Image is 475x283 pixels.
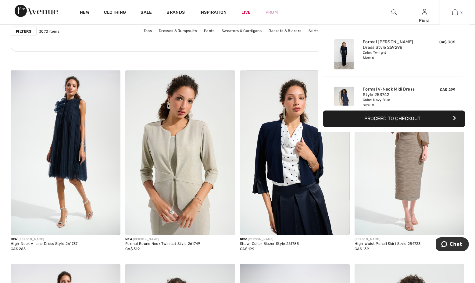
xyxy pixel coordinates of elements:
[219,27,265,35] a: Sweaters & Cardigans
[11,238,17,242] span: New
[104,10,126,16] a: Clothing
[334,39,354,70] img: Formal Maxi Sheath Dress Style 259298
[167,10,185,16] a: Brands
[240,242,299,246] div: Shawl Collar Blazer Style 261785
[156,27,200,35] a: Dresses & Jumpsuits
[11,242,78,246] div: High-Neck A-Line Dress Style 261737
[266,9,278,16] a: Prom
[125,242,200,246] div: Formal Round Neck Twin set Style 261749
[240,247,254,251] span: CA$ 199
[391,9,397,16] img: search the website
[363,39,423,50] a: Formal [PERSON_NAME] Dress Style 259298
[141,10,152,16] a: Sale
[355,242,421,246] div: High-Waist Pencil Skirt Style 254733
[440,9,470,16] a: 2
[305,27,322,35] a: Skirts
[125,238,132,242] span: New
[363,98,423,108] div: Color: Navy Blue Size: 8
[11,70,120,235] img: High-Neck A-Line Dress Style 261737. Midnight Blue
[11,238,78,242] div: [PERSON_NAME]
[125,238,200,242] div: [PERSON_NAME]
[452,9,458,16] img: My Bag
[363,50,423,60] div: Color: Twilight Size: 6
[355,70,464,235] img: High-Waist Pencil Skirt Style 254733. Midnight Blue
[16,29,31,34] strong: Filters
[11,247,26,251] span: CA$ 265
[323,111,465,127] button: Proceed to Checkout
[422,9,427,16] img: My Info
[355,247,369,251] span: CA$ 139
[39,29,59,34] span: 3070 items
[440,88,455,92] span: CA$ 299
[439,40,455,45] span: CA$ 305
[422,9,427,15] a: Sign In
[125,247,140,251] span: CA$ 319
[240,238,247,242] span: New
[461,9,463,15] span: 2
[201,27,218,35] a: Pants
[240,70,350,235] img: Shawl Collar Blazer Style 261785. Midnight Blue
[125,70,235,235] img: Formal Round Neck Twin set Style 261749. Champagne 171
[409,17,439,24] div: Piera
[436,237,469,253] iframe: Opens a widget where you can chat to one of our agents
[80,10,89,16] a: New
[199,10,227,16] span: Inspiration
[363,87,423,98] a: Formal V-Neck Midi Dress Style 253742
[241,9,251,16] a: Live
[266,27,304,35] a: Jackets & Blazers
[141,27,155,35] a: Tops
[15,5,58,17] img: 1ère Avenue
[240,238,299,242] div: [PERSON_NAME]
[334,87,354,117] img: Formal V-Neck Midi Dress Style 253742
[355,238,421,242] div: [PERSON_NAME]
